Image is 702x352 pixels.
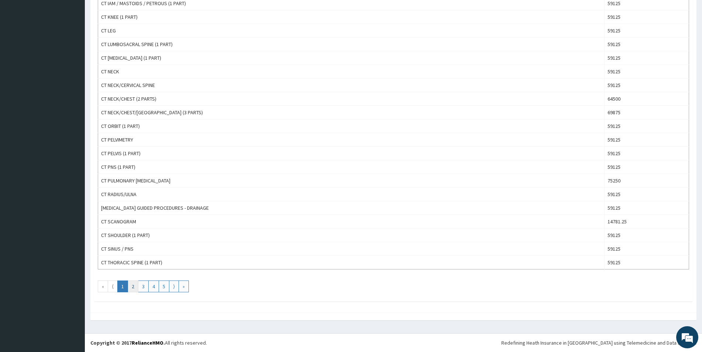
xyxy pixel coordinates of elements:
div: Chat with us now [38,41,124,51]
td: CT PELVIS (1 PART) [98,147,605,160]
td: 59125 [604,65,689,79]
a: Go to page number 2 [128,280,138,292]
td: 59125 [604,160,689,174]
td: CT THORACIC SPINE (1 PART) [98,256,605,269]
td: CT SINUS / PNS [98,242,605,256]
a: Go to page number 1 [117,280,128,292]
td: CT NECK/CERVICAL SPINE [98,79,605,92]
td: 59125 [604,188,689,201]
td: CT PNS (1 PART) [98,160,605,174]
span: We're online! [43,93,102,167]
strong: Copyright © 2017 . [90,339,165,346]
a: Go to first page [98,280,108,292]
footer: All rights reserved. [85,333,702,352]
td: CT [MEDICAL_DATA] (1 PART) [98,51,605,65]
td: 59125 [604,79,689,92]
td: CT RADIUS/ULNA [98,188,605,201]
td: CT PULMONARY [MEDICAL_DATA] [98,174,605,188]
td: 59125 [604,256,689,269]
td: 59125 [604,24,689,38]
div: Minimize live chat window [121,4,139,21]
td: CT LUMBOSACRAL SPINE (1 PART) [98,38,605,51]
td: CT SCANOGRAM [98,215,605,229]
td: CT KNEE (1 PART) [98,10,605,24]
td: 59125 [604,119,689,133]
td: 64500 [604,92,689,106]
td: CT NECK [98,65,605,79]
td: 59125 [604,229,689,242]
td: 59125 [604,10,689,24]
td: CT PELVIMETRY [98,133,605,147]
td: 59125 [604,133,689,147]
a: Go to page number 5 [159,280,169,292]
td: [MEDICAL_DATA] GUIDED PROCEDURES - DRAINAGE [98,201,605,215]
td: 69875 [604,106,689,119]
td: 59125 [604,38,689,51]
td: 59125 [604,242,689,256]
img: d_794563401_company_1708531726252_794563401 [14,37,30,55]
td: 59125 [604,51,689,65]
a: Go to last page [179,280,189,292]
a: Go to page number 4 [148,280,159,292]
a: Go to next page [169,280,179,292]
td: CT SHOULDER (1 PART) [98,229,605,242]
td: CT LEG [98,24,605,38]
div: Redefining Heath Insurance in [GEOGRAPHIC_DATA] using Telemedicine and Data Science! [501,339,696,346]
td: 59125 [604,147,689,160]
a: Go to page number 3 [138,280,149,292]
a: Go to previous page [108,280,118,292]
td: CT NECK/CHEST (2 PARTS) [98,92,605,106]
td: 75250 [604,174,689,188]
td: CT ORBIT (1 PART) [98,119,605,133]
td: 59125 [604,201,689,215]
textarea: Type your message and hit 'Enter' [4,201,141,227]
a: RelianceHMO [132,339,163,346]
td: 14781.25 [604,215,689,229]
td: CT NECK/CHEST/[GEOGRAPHIC_DATA] (3 PARTS) [98,106,605,119]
